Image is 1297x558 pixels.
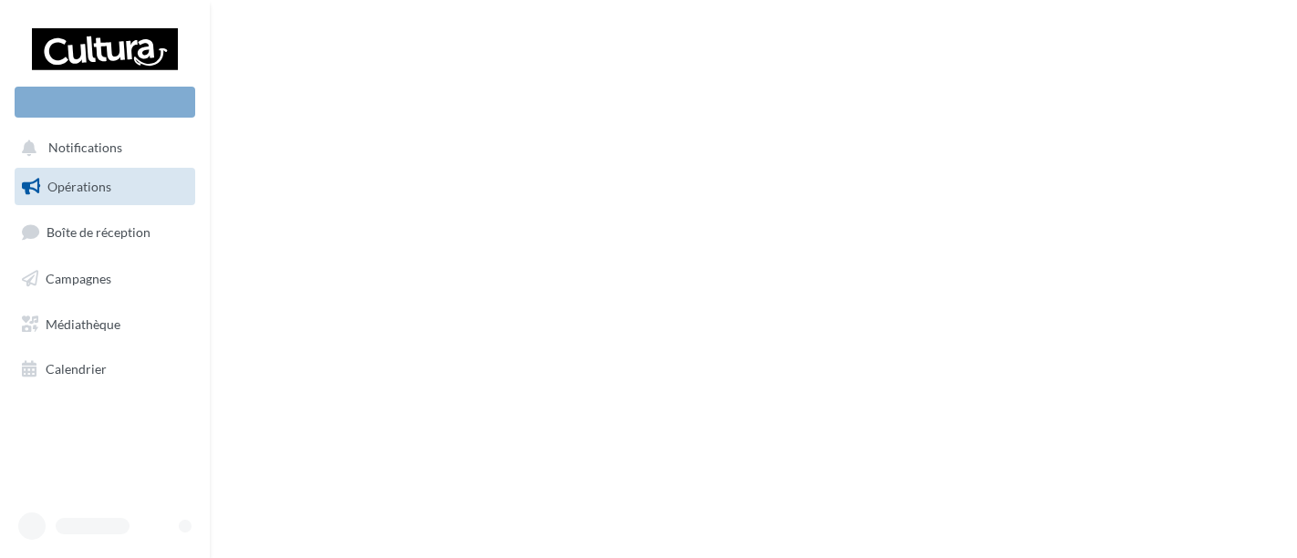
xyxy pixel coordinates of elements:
span: Boîte de réception [47,224,150,240]
span: Médiathèque [46,315,120,331]
span: Notifications [48,140,122,156]
span: Campagnes [46,271,111,286]
div: Nouvelle campagne [15,87,195,118]
a: Calendrier [11,350,199,388]
a: Boîte de réception [11,212,199,252]
a: Médiathèque [11,305,199,344]
span: Calendrier [46,361,107,377]
span: Opérations [47,179,111,194]
a: Opérations [11,168,199,206]
a: Campagnes [11,260,199,298]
